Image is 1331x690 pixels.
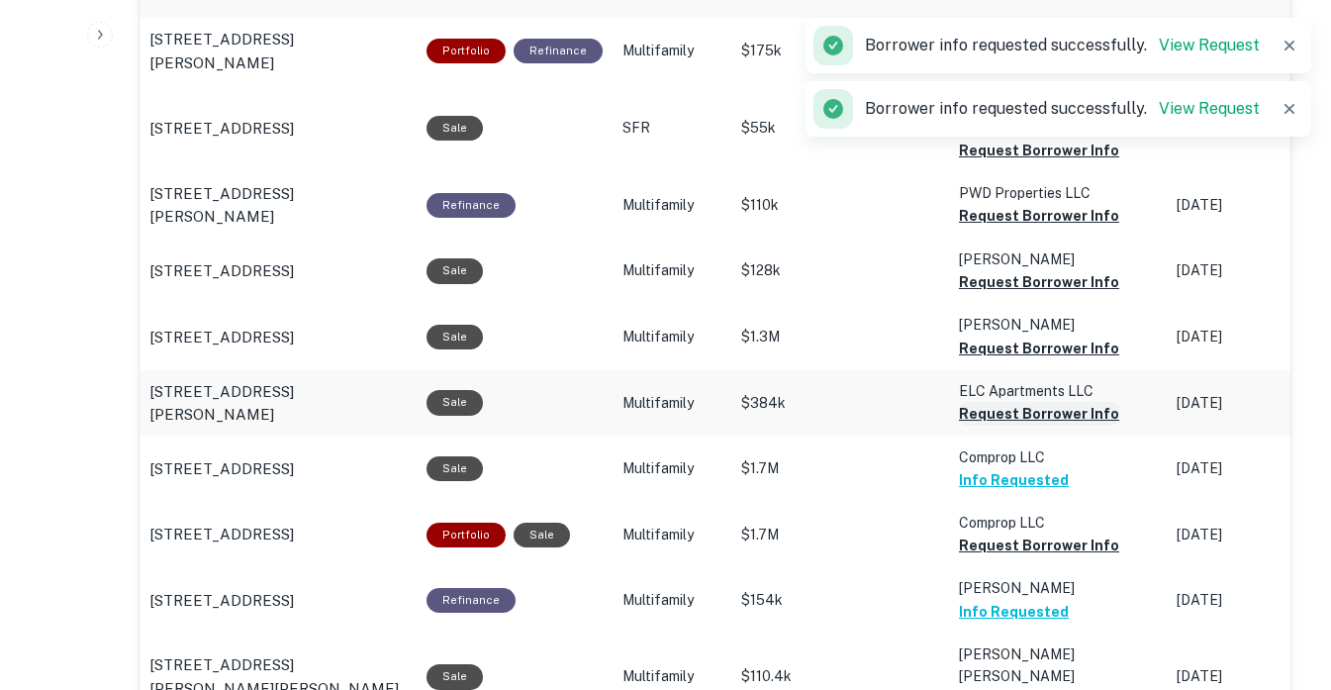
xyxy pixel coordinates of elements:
p: $175k [741,41,939,61]
button: Request Borrower Info [959,139,1119,162]
div: Sale [514,523,570,547]
p: Multifamily [622,666,721,687]
div: Sale [427,456,483,481]
div: This is a portfolio loan with 3 properties [427,39,506,63]
a: [STREET_ADDRESS] [149,259,407,283]
p: [STREET_ADDRESS] [149,589,294,613]
button: Request Borrower Info [959,204,1119,228]
p: Multifamily [622,195,721,216]
div: This loan purpose was for refinancing [427,193,516,218]
p: SFR [622,118,721,139]
p: Comprop LLC [959,446,1157,468]
a: [STREET_ADDRESS] [149,523,407,546]
div: Sale [427,116,483,141]
p: [PERSON_NAME] [959,577,1157,599]
p: $154k [741,590,939,611]
a: [STREET_ADDRESS] [149,117,407,141]
p: [PERSON_NAME] [959,248,1157,270]
div: Sale [427,390,483,415]
p: $1.7M [741,525,939,545]
div: This is a portfolio loan with 3 properties [427,523,506,547]
a: [STREET_ADDRESS][PERSON_NAME] [149,182,407,229]
button: Info Requested [959,468,1069,492]
p: Multifamily [622,41,721,61]
p: Borrower info requested successfully. [865,97,1260,121]
p: Multifamily [622,327,721,347]
a: [STREET_ADDRESS][PERSON_NAME] [149,28,407,74]
a: [STREET_ADDRESS][PERSON_NAME] [149,380,407,427]
p: $110.4k [741,666,939,687]
a: [STREET_ADDRESS] [149,326,407,349]
p: Multifamily [622,525,721,545]
p: $55k [741,118,939,139]
p: ELC Apartments LLC [959,380,1157,402]
a: [STREET_ADDRESS] [149,457,407,481]
p: Comprop LLC [959,512,1157,534]
p: Multifamily [622,458,721,479]
p: [STREET_ADDRESS] [149,523,294,546]
a: View Request [1159,99,1260,118]
p: $1.7M [741,458,939,479]
p: Multifamily [622,260,721,281]
button: Request Borrower Info [959,534,1119,557]
p: $110k [741,195,939,216]
p: [PERSON_NAME] [959,314,1157,336]
p: $128k [741,260,939,281]
p: [STREET_ADDRESS] [149,259,294,283]
p: [STREET_ADDRESS] [149,457,294,481]
div: Sale [427,664,483,689]
p: Borrower info requested successfully. [865,34,1260,57]
div: Sale [427,325,483,349]
div: This loan purpose was for refinancing [427,588,516,613]
button: Request Borrower Info [959,337,1119,360]
p: [STREET_ADDRESS] [149,117,294,141]
p: [STREET_ADDRESS] [149,326,294,349]
p: $384k [741,393,939,414]
a: [STREET_ADDRESS] [149,589,407,613]
button: Info Requested [959,600,1069,624]
button: Request Borrower Info [959,270,1119,294]
p: [PERSON_NAME] [PERSON_NAME] [959,643,1157,687]
button: Request Borrower Info [959,402,1119,426]
p: Multifamily [622,590,721,611]
div: Sale [427,258,483,283]
p: PWD Properties LLC [959,182,1157,204]
a: View Request [1159,36,1260,54]
p: $1.3M [741,327,939,347]
p: Multifamily [622,393,721,414]
div: This loan purpose was for refinancing [514,39,603,63]
iframe: Chat Widget [1232,532,1331,627]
